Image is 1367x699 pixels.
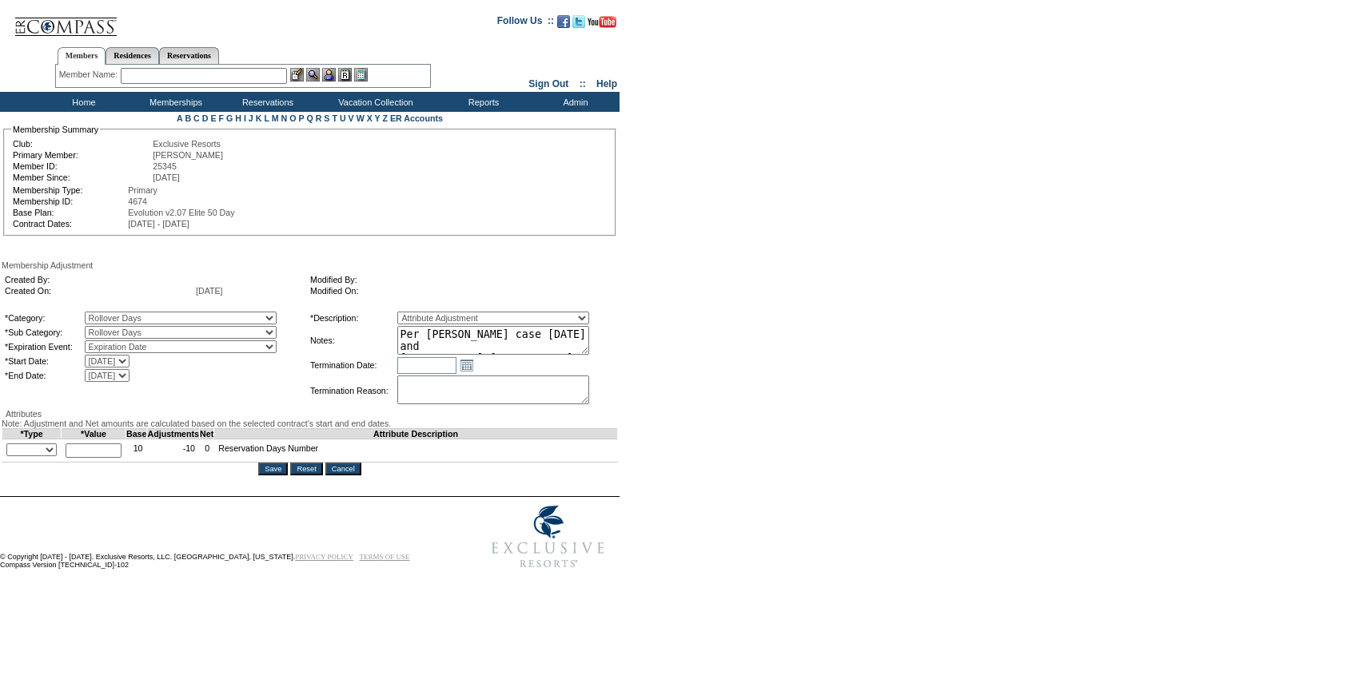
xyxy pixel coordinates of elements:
[13,219,126,228] td: Contract Dates:
[218,113,224,123] a: F
[11,125,100,134] legend: Membership Summary
[58,47,106,65] a: Members
[13,185,126,195] td: Membership Type:
[557,20,570,30] a: Become our fan on Facebook
[324,113,329,123] a: S
[226,113,233,123] a: G
[357,113,365,123] a: W
[2,429,62,439] td: *Type
[382,113,388,123] a: Z
[128,208,234,217] span: Evolution v2.07 Elite 50 Day
[299,113,305,123] a: P
[128,219,189,228] span: [DATE] - [DATE]
[557,15,570,28] img: Become our fan on Facebook
[14,4,118,37] img: Compass Home
[354,68,368,81] img: b_calculator.gif
[128,197,147,206] span: 4674
[153,139,221,149] span: Exclusive Resorts
[59,68,121,81] div: Member Name:
[390,113,443,123] a: ER Accounts
[185,113,191,123] a: B
[572,20,585,30] a: Follow us on Twitter
[596,78,617,89] a: Help
[572,15,585,28] img: Follow us on Twitter
[5,275,194,284] td: Created By:
[476,497,620,577] img: Exclusive Resorts
[5,312,83,324] td: *Category:
[306,68,320,81] img: View
[13,208,126,217] td: Base Plan:
[264,113,269,123] a: L
[310,356,396,374] td: Termination Date:
[214,439,618,463] td: Reservation Days Number
[210,113,216,123] a: E
[200,439,214,463] td: 0
[258,463,288,475] input: Save
[126,429,147,439] td: Base
[349,113,354,123] a: V
[436,92,528,112] td: Reports
[256,113,262,123] a: K
[375,113,381,123] a: Y
[13,173,151,182] td: Member Since:
[316,113,322,123] a: R
[272,113,279,123] a: M
[220,92,312,112] td: Reservations
[128,185,157,195] span: Primary
[153,161,177,171] span: 25345
[310,275,609,284] td: Modified By:
[289,113,296,123] a: O
[295,553,353,561] a: PRIVACY POLICY
[397,326,589,355] textarea: Per [PERSON_NAME] case [DATE] and [PERSON_NAME]/[PERSON_NAME] approval, rolling 7 days from 24/25...
[5,326,83,339] td: *Sub Category:
[147,439,200,463] td: -10
[528,78,568,89] a: Sign Out
[497,14,554,33] td: Follow Us ::
[5,355,83,367] td: *Start Date:
[312,92,436,112] td: Vacation Collection
[13,139,151,149] td: Club:
[177,113,182,123] a: A
[235,113,241,123] a: H
[2,260,618,270] div: Membership Adjustment
[128,92,220,112] td: Memberships
[106,47,159,64] a: Residences
[2,409,618,419] div: Attributes
[196,286,223,296] span: [DATE]
[332,113,337,123] a: T
[281,113,288,123] a: N
[588,16,616,28] img: Subscribe to our YouTube Channel
[588,20,616,30] a: Subscribe to our YouTube Channel
[340,113,346,123] a: U
[310,326,396,355] td: Notes:
[153,150,223,160] span: [PERSON_NAME]
[5,369,83,382] td: *End Date:
[367,113,373,123] a: X
[36,92,128,112] td: Home
[528,92,620,112] td: Admin
[310,375,396,406] td: Termination Reason:
[153,173,180,182] span: [DATE]
[310,286,609,296] td: Modified On:
[325,463,361,475] input: Cancel
[13,161,151,171] td: Member ID:
[193,113,200,123] a: C
[244,113,246,123] a: I
[290,68,304,81] img: b_edit.gif
[5,340,83,353] td: *Expiration Event:
[322,68,336,81] img: Impersonate
[338,68,352,81] img: Reservations
[62,429,126,439] td: *Value
[360,553,410,561] a: TERMS OF USE
[290,463,322,475] input: Reset
[13,150,151,160] td: Primary Member:
[126,439,147,463] td: 10
[159,47,219,64] a: Reservations
[147,429,200,439] td: Adjustments
[310,312,396,324] td: *Description:
[249,113,253,123] a: J
[214,429,618,439] td: Attribute Description
[2,419,618,428] div: Note: Adjustment and Net amounts are calculated based on the selected contract's start and end da...
[458,356,476,374] a: Open the calendar popup.
[306,113,313,123] a: Q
